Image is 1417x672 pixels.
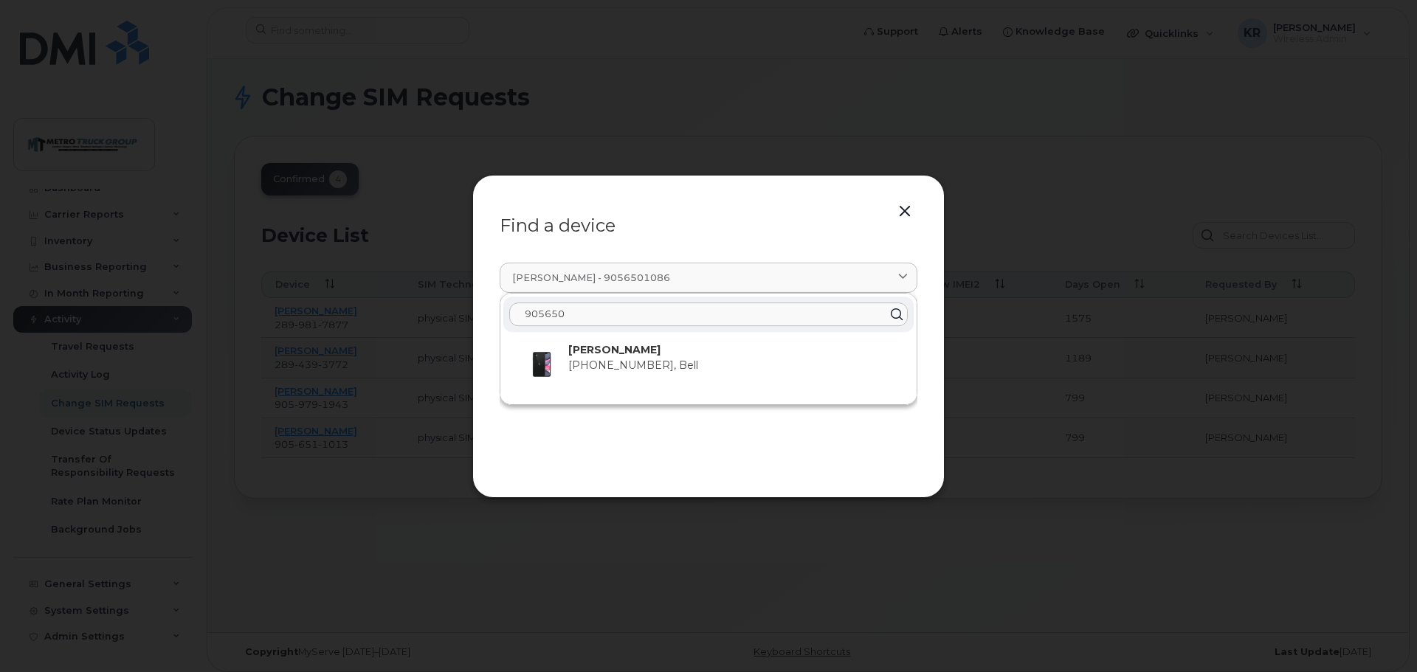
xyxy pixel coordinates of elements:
div: [PERSON_NAME][PHONE_NUMBER], Bell [503,338,914,398]
span: [PERSON_NAME] - 9056501086 [512,271,670,285]
a: [PERSON_NAME] - 9056501086 [500,263,917,293]
img: iPhone_11.jpg [527,350,556,379]
input: Enter name or device number [509,302,908,326]
span: [PHONE_NUMBER], Bell [568,358,698,372]
div: Find a device [500,217,917,235]
strong: [PERSON_NAME] [568,343,661,356]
